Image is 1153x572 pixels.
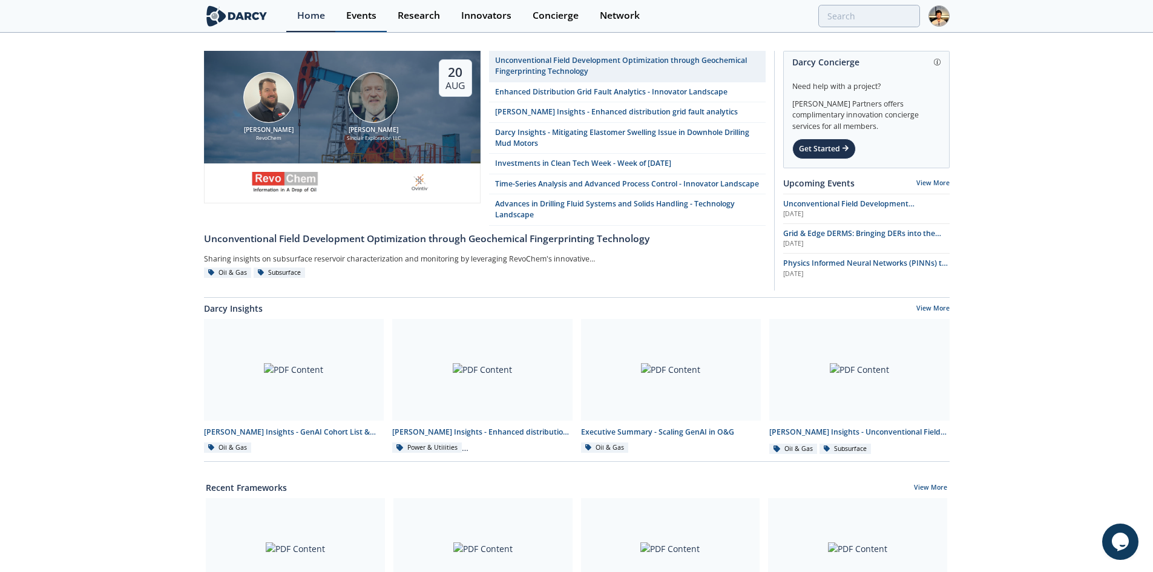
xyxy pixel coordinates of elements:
img: John Sinclair [348,72,399,123]
div: Oil & Gas [769,444,817,455]
div: Concierge [533,11,579,21]
a: Grid & Edge DERMS: Bringing DERs into the Control Room [DATE] [783,228,950,249]
a: Upcoming Events [783,177,855,189]
div: Power & Utilities [392,442,462,453]
div: Darcy Concierge [792,51,941,73]
div: Oil & Gas [581,442,629,453]
a: PDF Content Executive Summary - Scaling GenAI in O&G Oil & Gas [577,319,766,455]
a: Time-Series Analysis and Advanced Process Control - Innovator Landscape [489,174,766,194]
div: Get Started [792,139,856,159]
a: Physics Informed Neural Networks (PINNs) to Accelerate Subsurface Scenario Analysis [DATE] [783,258,950,278]
div: Research [398,11,440,21]
a: PDF Content [PERSON_NAME] Insights - Enhanced distribution grid fault analytics Power & Utilities [388,319,577,455]
a: Investments in Clean Tech Week - Week of [DATE] [489,154,766,174]
div: Oil & Gas [204,268,252,278]
a: Recent Frameworks [206,481,287,494]
div: [PERSON_NAME] Insights - GenAI Cohort List & Contact Info [204,427,384,438]
a: Unconventional Field Development Optimization through Geochemical Fingerprinting Technology [204,226,766,246]
a: Bob Aylsworth [PERSON_NAME] RevoChem John Sinclair [PERSON_NAME] Sinclair Exploration LLC 20 Aug [204,51,481,226]
a: Advances in Drilling Fluid Systems and Solids Handling - Technology Landscape [489,194,766,226]
div: [DATE] [783,239,950,249]
div: Events [346,11,376,21]
a: PDF Content [PERSON_NAME] Insights - Unconventional Field Development Optimization through Geoche... [765,319,954,455]
div: Aug [445,80,465,92]
div: Network [600,11,640,21]
div: [PERSON_NAME] Partners offers complimentary innovation concierge services for all members. [792,92,941,132]
a: Unconventional Field Development Optimization through Geochemical Fingerprinting Technology [489,51,766,82]
a: Darcy Insights - Mitigating Elastomer Swelling Issue in Downhole Drilling Mud Motors [489,123,766,154]
a: Enhanced Distribution Grid Fault Analytics - Innovator Landscape [489,82,766,102]
iframe: chat widget [1102,524,1141,560]
img: revochem.com.png [251,169,319,195]
div: Executive Summary - Scaling GenAI in O&G [581,427,761,438]
div: [PERSON_NAME] [221,125,317,135]
img: logo-wide.svg [204,5,270,27]
a: Unconventional Field Development Optimization through Geochemical Fingerprinting Technology [DATE] [783,199,950,219]
div: Sharing insights on subsurface reservoir characterization and monitoring by leveraging RevoChem's... [204,251,611,268]
div: Subsurface [820,444,872,455]
div: Unconventional Field Development Optimization through Geochemical Fingerprinting Technology [204,232,766,246]
img: information.svg [934,59,941,65]
a: View More [916,304,950,315]
img: ovintiv.com.png [407,169,433,195]
img: Profile [928,5,950,27]
div: [DATE] [783,209,950,219]
a: Darcy Insights [204,302,263,315]
div: Unconventional Field Development Optimization through Geochemical Fingerprinting Technology [495,55,759,77]
div: [PERSON_NAME] [326,125,422,135]
div: [PERSON_NAME] Insights - Enhanced distribution grid fault analytics [392,427,573,438]
div: Need help with a project? [792,73,941,92]
div: Home [297,11,325,21]
input: Advanced Search [818,5,920,27]
span: Grid & Edge DERMS: Bringing DERs into the Control Room [783,228,941,249]
a: View More [914,483,947,494]
div: Innovators [461,11,511,21]
div: Subsurface [254,268,306,278]
span: Physics Informed Neural Networks (PINNs) to Accelerate Subsurface Scenario Analysis [783,258,948,279]
a: View More [916,179,950,187]
img: Bob Aylsworth [243,72,294,123]
div: 20 [445,64,465,80]
div: [DATE] [783,269,950,279]
a: [PERSON_NAME] Insights - Enhanced distribution grid fault analytics [489,102,766,122]
div: [PERSON_NAME] Insights - Unconventional Field Development Optimization through Geochemical Finger... [769,427,950,438]
div: Oil & Gas [204,442,252,453]
div: RevoChem [221,134,317,142]
div: Sinclair Exploration LLC [326,134,422,142]
a: PDF Content [PERSON_NAME] Insights - GenAI Cohort List & Contact Info Oil & Gas [200,319,389,455]
span: Unconventional Field Development Optimization through Geochemical Fingerprinting Technology [783,199,915,231]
